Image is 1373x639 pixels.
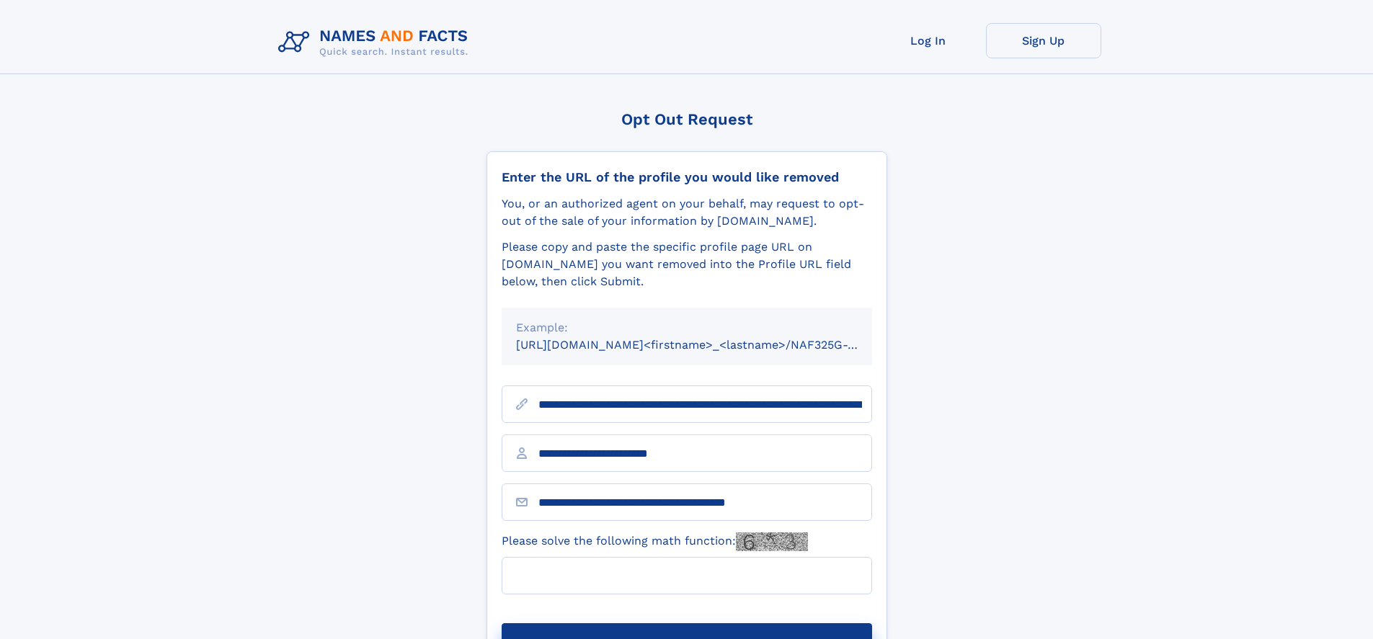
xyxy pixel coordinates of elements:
div: You, or an authorized agent on your behalf, may request to opt-out of the sale of your informatio... [502,195,872,230]
label: Please solve the following math function: [502,532,808,551]
div: Example: [516,319,858,336]
div: Please copy and paste the specific profile page URL on [DOMAIN_NAME] you want removed into the Pr... [502,238,872,290]
a: Log In [871,23,986,58]
div: Opt Out Request [486,110,887,128]
a: Sign Up [986,23,1101,58]
img: Logo Names and Facts [272,23,480,62]
small: [URL][DOMAIN_NAME]<firstname>_<lastname>/NAF325G-xxxxxxxx [516,338,899,352]
div: Enter the URL of the profile you would like removed [502,169,872,185]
